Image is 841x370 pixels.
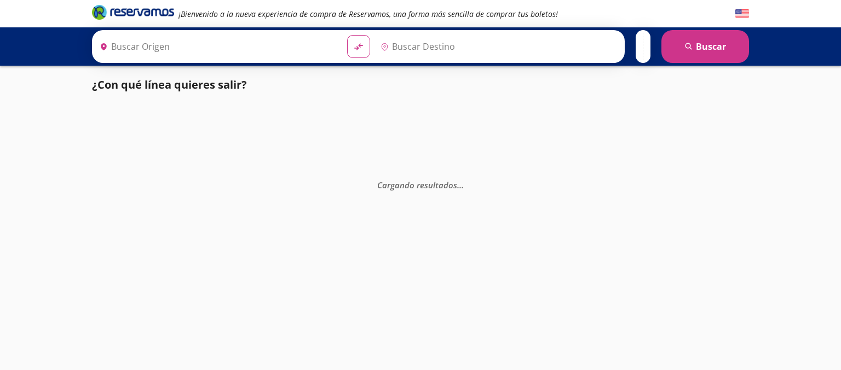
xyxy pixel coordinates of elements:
[377,180,464,190] em: Cargando resultados
[661,30,749,63] button: Buscar
[95,33,338,60] input: Buscar Origen
[735,7,749,21] button: English
[92,4,174,24] a: Brand Logo
[92,77,247,93] p: ¿Con qué línea quieres salir?
[376,33,619,60] input: Buscar Destino
[178,9,558,19] em: ¡Bienvenido a la nueva experiencia de compra de Reservamos, una forma más sencilla de comprar tus...
[457,180,459,190] span: .
[92,4,174,20] i: Brand Logo
[459,180,462,190] span: .
[462,180,464,190] span: .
